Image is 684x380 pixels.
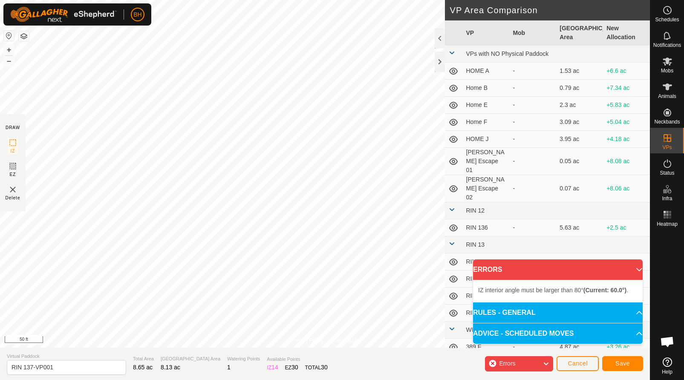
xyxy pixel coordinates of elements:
th: New Allocation [603,20,650,46]
span: 30 [321,364,328,371]
td: 0.05 ac [556,148,603,175]
td: +5.83 ac [603,97,650,114]
th: [GEOGRAPHIC_DATA] Area [556,20,603,46]
button: Reset Map [4,31,14,41]
button: – [4,56,14,66]
td: 2.3 ac [556,97,603,114]
a: Help [650,354,684,378]
span: 1 [227,364,231,371]
span: RULES - GENERAL [473,308,536,318]
span: Mobs [661,68,673,73]
b: (Current: 60.0°) [583,287,626,294]
span: BH [133,10,141,19]
span: Cancel [568,360,588,367]
button: Save [602,356,643,371]
td: RIN 134 [463,271,510,288]
span: VPs [662,145,672,150]
span: Neckbands [654,119,680,124]
p-accordion-content: ERRORS [473,280,643,302]
td: Home E [463,97,510,114]
span: Virtual Paddock [7,353,126,360]
span: [GEOGRAPHIC_DATA] Area [161,355,220,363]
div: - [513,135,553,144]
img: VP [8,184,18,195]
span: Delete [6,195,20,201]
td: 4.2 ac [556,253,603,271]
span: Notifications [653,43,681,48]
td: [PERSON_NAME] Escape 01 [463,148,510,175]
h2: VP Area Comparison [450,5,650,15]
td: 4.87 ac [556,339,603,356]
span: Total Area [133,355,154,363]
td: 1.53 ac [556,63,603,80]
td: [PERSON_NAME] Escape 02 [463,175,510,202]
span: 30 [291,364,298,371]
td: 3.95 ac [556,131,603,148]
div: - [513,223,553,232]
a: Contact Us [333,337,358,344]
button: + [4,45,14,55]
img: Gallagher Logo [10,7,117,22]
span: Watering Points [227,355,260,363]
td: +7.34 ac [603,80,650,97]
span: RIN 12 [466,207,485,214]
div: IZ [267,363,278,372]
span: 14 [271,364,278,371]
td: Home B [463,80,510,97]
td: HOME A [463,63,510,80]
td: +6.6 ac [603,63,650,80]
span: Save [615,360,630,367]
td: +4.18 ac [603,131,650,148]
span: ERRORS [473,265,502,275]
td: +5.04 ac [603,114,650,131]
td: Home F [463,114,510,131]
div: - [513,66,553,75]
div: EZ [285,363,298,372]
td: +3.93 ac [603,253,650,271]
span: RIN 13 [466,241,485,248]
span: Schedules [655,17,679,22]
span: Errors [499,360,515,367]
a: Privacy Policy [291,337,323,344]
td: +3.26 ac [603,339,650,356]
div: - [513,83,553,92]
button: Map Layers [19,31,29,41]
div: - [513,118,553,127]
th: Mob [509,20,556,46]
td: RIN 136 [463,219,510,236]
div: TOTAL [305,363,328,372]
td: 389 F [463,339,510,356]
td: 5.63 ac [556,219,603,236]
td: RIN 133 [463,253,510,271]
td: HOME J [463,131,510,148]
div: - [513,257,553,266]
div: - [513,343,553,351]
th: VP [463,20,510,46]
span: 8.65 ac [133,364,153,371]
td: RIN 134b [463,288,510,305]
td: +8.08 ac [603,148,650,175]
span: IZ [11,148,15,154]
td: 0.79 ac [556,80,603,97]
span: 8.13 ac [161,364,180,371]
span: ADVICE - SCHEDULED MOVES [473,328,574,339]
div: DRAW [6,124,20,131]
span: Status [660,170,674,176]
span: EZ [10,171,16,178]
span: WIL 12 [466,326,485,333]
span: Animals [658,94,676,99]
div: Open chat [655,329,680,354]
td: +8.06 ac [603,175,650,202]
div: - [513,157,553,166]
span: VPs with NO Physical Paddock [466,50,549,57]
span: Infra [662,196,672,201]
td: RIN 135 [463,305,510,322]
td: +2.5 ac [603,219,650,236]
span: Help [662,369,672,374]
span: IZ interior angle must be larger than 80° . [478,287,628,294]
div: - [513,184,553,193]
p-accordion-header: RULES - GENERAL [473,302,643,323]
div: - [513,101,553,109]
p-accordion-header: ERRORS [473,259,643,280]
span: Heatmap [657,222,678,227]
